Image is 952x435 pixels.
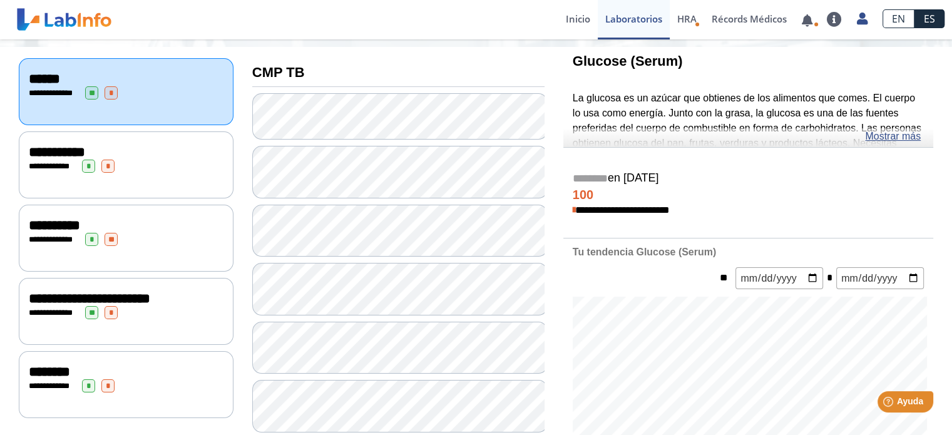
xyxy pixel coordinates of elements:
[573,53,683,69] b: Glucose (Serum)
[836,267,924,289] input: mm/dd/yyyy
[735,267,823,289] input: mm/dd/yyyy
[841,386,938,421] iframe: Help widget launcher
[883,9,914,28] a: EN
[914,9,944,28] a: ES
[252,64,305,80] b: CMP TB
[865,129,921,144] a: Mostrar más
[573,247,716,257] b: Tu tendencia Glucose (Serum)
[573,91,924,195] p: La glucosa es un azúcar que obtienes de los alimentos que comes. El cuerpo lo usa como energía. J...
[677,13,697,25] span: HRA
[573,171,924,186] h5: en [DATE]
[573,188,924,203] h4: 100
